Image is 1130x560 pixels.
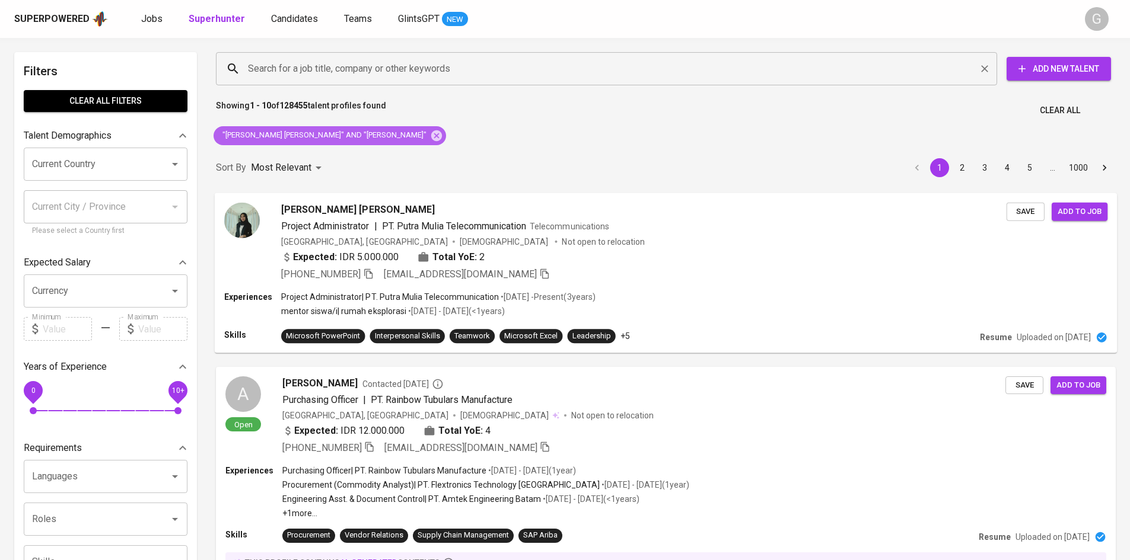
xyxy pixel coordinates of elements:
[282,493,541,505] p: Engineering Asst. & Document Control | PT. Amtek Engineering Batam
[224,291,281,303] p: Experiences
[1013,204,1039,218] span: Save
[251,161,311,175] p: Most Relevant
[271,12,320,27] a: Candidates
[24,251,187,274] div: Expected Salary
[523,530,558,541] div: SAP Ariba
[24,360,107,374] p: Years of Experience
[230,420,257,430] span: Open
[1017,331,1091,343] p: Uploaded on [DATE]
[1020,158,1039,177] button: Go to page 5
[24,436,187,460] div: Requirements
[499,291,595,303] p: • [DATE] - Present ( 3 years )
[224,202,260,238] img: a679a02635e180c6151cf8f7a28b16e4.jpg
[980,331,1012,343] p: Resume
[31,386,35,395] span: 0
[1016,531,1090,543] p: Uploaded on [DATE]
[167,468,183,485] button: Open
[432,249,477,264] b: Total YoE:
[1011,379,1037,392] span: Save
[1040,103,1080,118] span: Clear All
[282,376,358,391] span: [PERSON_NAME]
[282,479,600,491] p: Procurement (Commodity Analyst) | PT. Flextronics Technology [GEOGRAPHIC_DATA]
[530,221,609,231] span: Telecommunications
[282,394,358,405] span: Purchasing Officer
[1052,202,1107,220] button: Add to job
[225,376,261,412] div: A
[1085,7,1109,31] div: G
[460,235,550,247] span: [DEMOGRAPHIC_DATA]
[282,409,448,421] div: [GEOGRAPHIC_DATA], [GEOGRAPHIC_DATA]
[24,255,91,270] p: Expected Salary
[24,129,112,143] p: Talent Demographics
[371,394,513,405] span: PT. Rainbow Tubulars Manufacture
[293,249,337,264] b: Expected:
[406,305,505,317] p: • [DATE] - [DATE] ( <1 years )
[620,330,630,342] p: +5
[281,202,435,216] span: [PERSON_NAME] [PERSON_NAME]
[214,130,434,141] span: "[PERSON_NAME] [PERSON_NAME]" AND "[PERSON_NAME]"
[141,13,163,24] span: Jobs
[32,225,179,237] p: Please select a Country first
[384,442,537,453] span: [EMAIL_ADDRESS][DOMAIN_NAME]
[432,378,444,390] svg: By Batam recruiter
[250,101,271,110] b: 1 - 10
[141,12,165,27] a: Jobs
[14,10,108,28] a: Superpoweredapp logo
[1005,376,1043,395] button: Save
[271,13,318,24] span: Candidates
[460,409,550,421] span: [DEMOGRAPHIC_DATA]
[294,424,338,438] b: Expected:
[906,158,1116,177] nav: pagination navigation
[1016,62,1102,76] span: Add New Talent
[224,329,281,341] p: Skills
[282,507,689,519] p: +1 more ...
[216,100,386,121] p: Showing of talent profiles found
[167,156,183,172] button: Open
[485,424,491,438] span: 4
[571,409,654,421] p: Not open to relocation
[282,465,486,476] p: Purchasing Officer | PT. Rainbow Tubulars Manufacture
[362,378,444,390] span: Contacted [DATE]
[225,465,282,476] p: Experiences
[92,10,108,28] img: app logo
[363,393,366,407] span: |
[374,219,377,233] span: |
[24,62,187,81] h6: Filters
[562,235,644,247] p: Not open to relocation
[438,424,483,438] b: Total YoE:
[344,12,374,27] a: Teams
[398,12,468,27] a: GlintsGPT NEW
[281,305,406,317] p: mentor siswa/i | rumah eksplorasi
[541,493,639,505] p: • [DATE] - [DATE] ( <1 years )
[216,161,246,175] p: Sort By
[979,531,1011,543] p: Resume
[1056,379,1100,392] span: Add to job
[418,530,509,541] div: Supply Chain Management
[600,479,689,491] p: • [DATE] - [DATE] ( 1 year )
[976,60,993,77] button: Clear
[138,317,187,341] input: Value
[1058,204,1102,218] span: Add to job
[398,13,440,24] span: GlintsGPT
[486,465,576,476] p: • [DATE] - [DATE] ( 1 year )
[189,12,247,27] a: Superhunter
[171,386,184,395] span: 10+
[504,331,558,342] div: Microsoft Excel
[214,126,446,145] div: "[PERSON_NAME] [PERSON_NAME]" AND "[PERSON_NAME]"
[33,94,178,108] span: Clear All filters
[375,331,440,342] div: Interpersonal Skills
[281,268,361,279] span: [PHONE_NUMBER]
[281,235,448,247] div: [GEOGRAPHIC_DATA], [GEOGRAPHIC_DATA]
[167,511,183,527] button: Open
[930,158,949,177] button: page 1
[382,220,527,231] span: PT. Putra Mulia Telecommunication
[24,355,187,379] div: Years of Experience
[281,220,369,231] span: Project Administrator
[344,13,372,24] span: Teams
[975,158,994,177] button: Go to page 3
[251,157,326,179] div: Most Relevant
[225,529,282,540] p: Skills
[479,249,485,264] span: 2
[14,12,90,26] div: Superpowered
[189,13,245,24] b: Superhunter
